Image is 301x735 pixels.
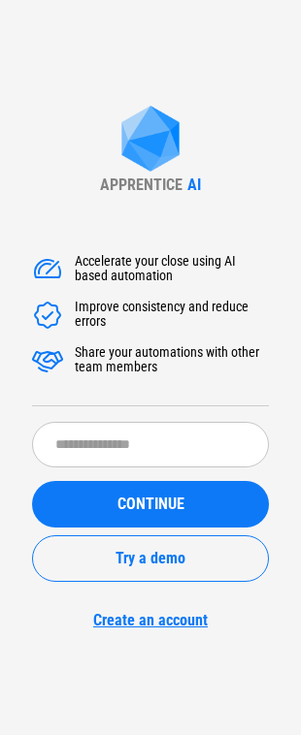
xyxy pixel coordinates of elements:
[32,300,63,331] img: Accelerate
[32,254,63,285] img: Accelerate
[112,106,189,176] img: Apprentice AI
[32,611,269,629] a: Create an account
[75,300,269,331] div: Improve consistency and reduce errors
[117,496,184,512] span: CONTINUE
[75,254,269,285] div: Accelerate your close using AI based automation
[187,176,201,194] div: AI
[32,345,63,376] img: Accelerate
[32,481,269,527] button: CONTINUE
[100,176,183,194] div: APPRENTICE
[32,535,269,582] button: Try a demo
[75,345,269,376] div: Share your automations with other team members
[116,551,185,566] span: Try a demo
